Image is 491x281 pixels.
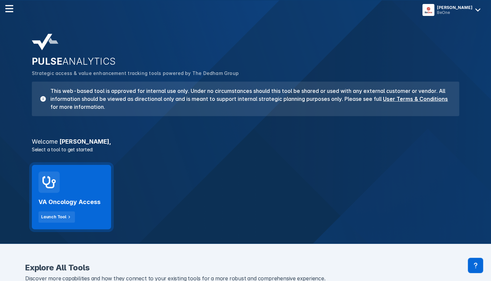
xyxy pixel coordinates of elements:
button: Launch Tool [38,211,75,223]
h3: [PERSON_NAME] , [28,139,463,145]
h2: PULSE [32,56,459,67]
h2: VA Oncology Access [38,198,100,206]
p: Select a tool to get started: [28,146,463,153]
span: Welcome [32,138,58,145]
img: pulse-analytics-logo [32,34,58,50]
img: menu--horizontal.svg [5,5,13,13]
h2: Explore All Tools [25,264,466,272]
div: Launch Tool [41,214,66,220]
div: [PERSON_NAME] [437,5,472,10]
a: User Terms & Conditions [383,96,448,102]
h3: This web-based tool is approved for internal use only. Under no circumstances should this tool be... [46,87,451,111]
div: Contact Support [468,258,483,273]
img: menu button [424,5,433,15]
p: Strategic access & value enhancement tracking tools powered by The Dedham Group [32,70,459,77]
span: ANALYTICS [62,56,116,67]
div: BeOne [437,10,472,15]
a: VA Oncology AccessLaunch Tool [32,165,111,229]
